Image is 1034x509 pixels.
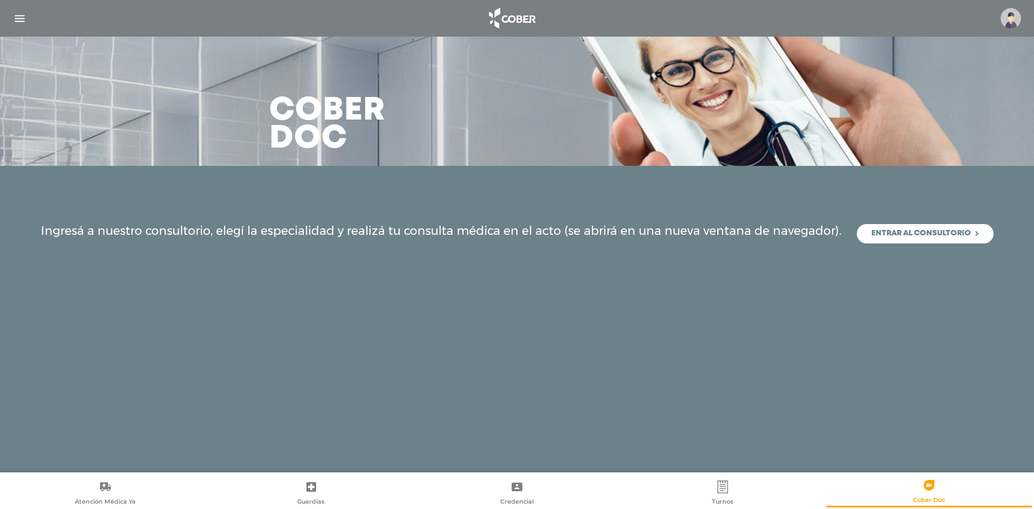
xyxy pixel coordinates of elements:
[75,498,136,507] span: Atención Médica Ya
[483,5,540,31] img: logo_cober_home-white.png
[857,224,994,243] a: Entrar al consultorio
[208,480,414,507] a: Guardias
[1001,8,1021,29] img: profile-placeholder.svg
[620,480,826,507] a: Turnos
[297,498,325,507] span: Guardias
[41,224,994,243] div: Ingresá a nuestro consultorio, elegí la especialidad y realizá tu consulta médica en el acto (se ...
[712,498,733,507] span: Turnos
[13,12,26,25] img: Cober_menu-lines-white.svg
[414,480,620,507] a: Credencial
[269,97,386,153] h3: Cober doc
[2,480,208,507] a: Atención Médica Ya
[913,496,945,506] span: Cober Doc
[826,478,1032,506] a: Cober Doc
[500,498,534,507] span: Credencial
